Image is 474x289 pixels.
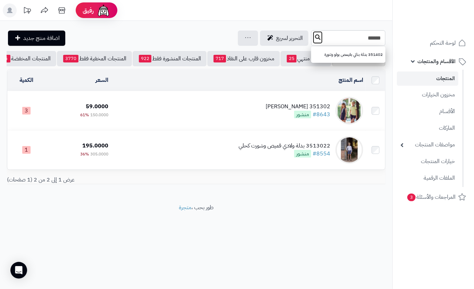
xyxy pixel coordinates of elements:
[19,76,33,84] a: الكمية
[407,192,456,202] span: المراجعات والأسئلة
[407,194,416,201] span: 3
[427,19,467,33] img: logo-2.png
[397,137,458,152] a: مواصفات المنتجات
[417,57,456,66] span: الأقسام والمنتجات
[294,111,311,118] span: منشور
[397,104,458,119] a: الأقسام
[281,51,331,66] a: مخزون منتهي25
[57,51,132,66] a: المنتجات المخفية فقط3770
[22,107,31,114] span: 3
[90,151,108,157] span: 305.0000
[179,203,191,212] a: متجرة
[95,76,108,84] a: السعر
[214,55,226,62] span: 717
[207,51,280,66] a: مخزون قارب على النفاذ717
[86,102,108,111] span: 59.0000
[82,142,108,150] span: 195.0000
[335,97,363,125] img: 351302 تيشيرت بولو ولادي
[239,142,330,150] div: 3513022 بدلة ولادي قميص وشورت كحلي
[339,76,363,84] a: اسم المنتج
[397,71,458,86] a: المنتجات
[18,3,36,19] a: تحديثات المنصة
[23,34,60,42] span: اضافة منتج جديد
[133,51,207,66] a: المنتجات المنشورة فقط922
[294,150,311,158] span: منشور
[335,136,363,164] img: 3513022 بدلة ولادي قميص وشورت كحلي
[260,31,308,46] a: التحرير لسريع
[397,87,458,102] a: مخزون الخيارات
[90,112,108,118] span: 150.0000
[22,146,31,154] span: 1
[8,31,65,46] a: اضافة منتج جديد
[313,110,330,119] a: #8643
[276,34,303,42] span: التحرير لسريع
[97,3,110,17] img: ai-face.png
[397,121,458,136] a: الماركات
[430,38,456,48] span: لوحة التحكم
[313,150,330,158] a: #8554
[397,35,470,51] a: لوحة التحكم
[287,55,297,62] span: 25
[139,55,151,62] span: 922
[266,103,330,111] div: 351302 [PERSON_NAME]
[10,262,27,279] div: Open Intercom Messenger
[397,154,458,169] a: خيارات المنتجات
[2,176,196,184] div: عرض 1 إلى 2 من 2 (1 صفحات)
[80,112,89,118] span: 61%
[397,171,458,186] a: الملفات الرقمية
[80,151,89,157] span: 36%
[63,55,78,62] span: 3770
[83,6,94,15] span: رفيق
[397,189,470,205] a: المراجعات والأسئلة3
[311,48,385,61] a: 351402 بدلة بناتي بقيمص بولو وتنورة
